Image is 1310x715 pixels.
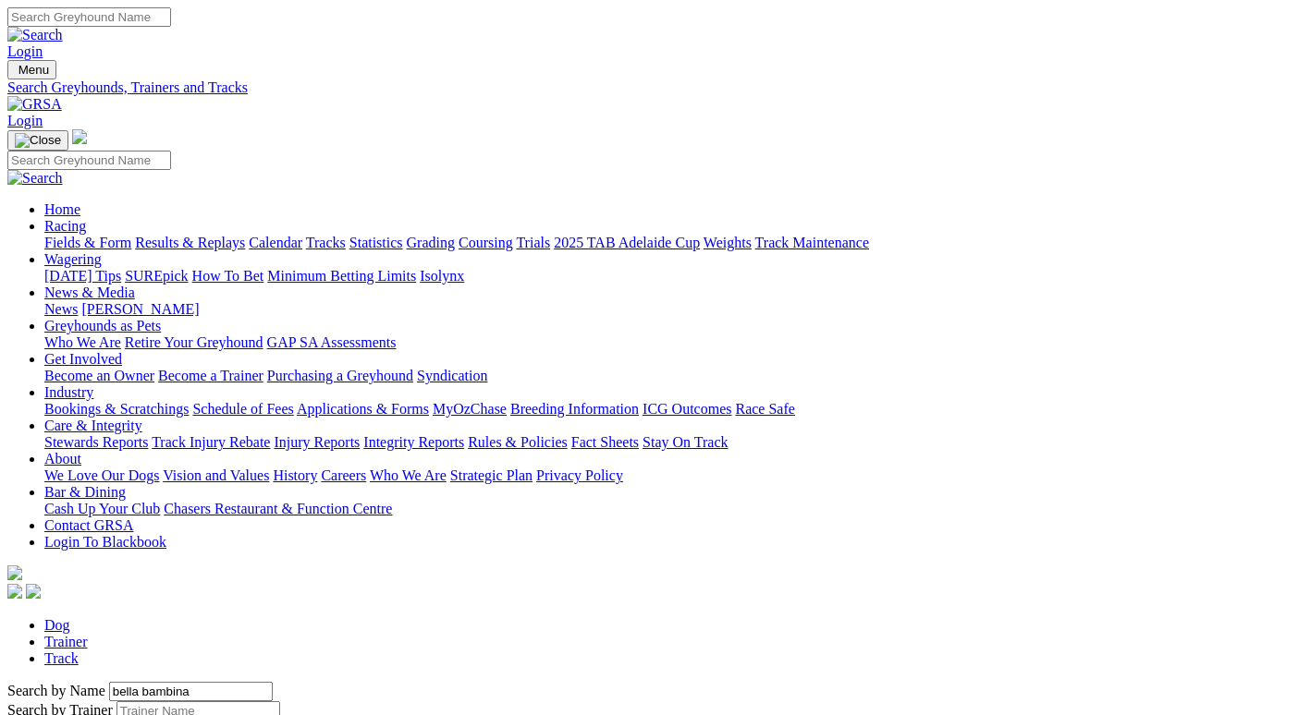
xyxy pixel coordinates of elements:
a: Cash Up Your Club [44,501,160,516]
a: Get Involved [44,351,122,367]
a: Chasers Restaurant & Function Centre [164,501,392,516]
a: Track [44,650,79,666]
a: Login [7,113,43,128]
a: SUREpick [125,268,188,284]
a: Login To Blackbook [44,534,166,550]
a: Race Safe [735,401,794,417]
img: twitter.svg [26,584,41,599]
button: Toggle navigation [7,60,56,79]
label: Search by Name [7,683,105,698]
a: Statistics [349,235,403,250]
button: Toggle navigation [7,130,68,151]
a: Schedule of Fees [192,401,293,417]
a: Fact Sheets [571,434,639,450]
div: About [44,467,1303,484]
div: Get Involved [44,368,1303,384]
a: Purchasing a Greyhound [267,368,413,383]
div: Industry [44,401,1303,418]
a: Trials [516,235,550,250]
a: Care & Integrity [44,418,142,433]
a: Who We Are [44,334,121,350]
a: Calendar [249,235,302,250]
a: Integrity Reports [363,434,464,450]
a: Search Greyhounds, Trainers and Tracks [7,79,1303,96]
img: Search [7,27,63,43]
a: ICG Outcomes [643,401,731,417]
span: Menu [18,63,49,77]
a: Careers [321,467,366,483]
a: Stay On Track [643,434,728,450]
a: Home [44,201,80,217]
a: Coursing [459,235,513,250]
a: Who We Are [370,467,447,483]
a: About [44,451,81,467]
a: [PERSON_NAME] [81,301,199,317]
a: Vision and Values [163,467,269,483]
input: Search by Greyhound name [109,682,273,701]
a: Become an Owner [44,368,154,383]
img: GRSA [7,96,62,113]
input: Search [7,7,171,27]
a: How To Bet [192,268,264,284]
a: Rules & Policies [468,434,568,450]
a: [DATE] Tips [44,268,121,284]
a: Applications & Forms [297,401,429,417]
a: Strategic Plan [450,467,533,483]
a: Trainer [44,634,88,649]
a: Dog [44,617,70,633]
a: Track Maintenance [755,235,869,250]
a: Greyhounds as Pets [44,318,161,333]
a: Racing [44,218,86,234]
a: Results & Replays [135,235,245,250]
img: Close [15,133,61,148]
a: Syndication [417,368,487,383]
div: Racing [44,235,1303,251]
img: Search [7,170,63,187]
a: Grading [407,235,455,250]
div: Bar & Dining [44,501,1303,517]
img: facebook.svg [7,584,22,599]
a: Tracks [306,235,346,250]
a: Retire Your Greyhound [125,334,263,350]
a: Contact GRSA [44,517,133,533]
a: Isolynx [420,268,464,284]
a: Weights [704,235,752,250]
a: GAP SA Assessments [267,334,397,350]
a: Wagering [44,251,102,267]
a: Bookings & Scratchings [44,401,189,417]
a: News [44,301,78,317]
a: Injury Reports [274,434,360,450]
a: Minimum Betting Limits [267,268,416,284]
a: MyOzChase [433,401,507,417]
a: Industry [44,384,93,400]
div: Care & Integrity [44,434,1303,451]
a: Track Injury Rebate [152,434,270,450]
input: Search [7,151,171,170]
img: logo-grsa-white.png [7,565,22,580]
a: Bar & Dining [44,484,126,500]
a: Breeding Information [510,401,639,417]
a: Privacy Policy [536,467,623,483]
div: News & Media [44,301,1303,318]
a: Fields & Form [44,235,131,250]
div: Greyhounds as Pets [44,334,1303,351]
a: Become a Trainer [158,368,263,383]
a: 2025 TAB Adelaide Cup [554,235,700,250]
img: logo-grsa-white.png [72,129,87,144]
div: Wagering [44,268,1303,285]
a: History [273,467,317,483]
a: News & Media [44,285,135,300]
a: Stewards Reports [44,434,148,450]
a: We Love Our Dogs [44,467,159,483]
a: Login [7,43,43,59]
